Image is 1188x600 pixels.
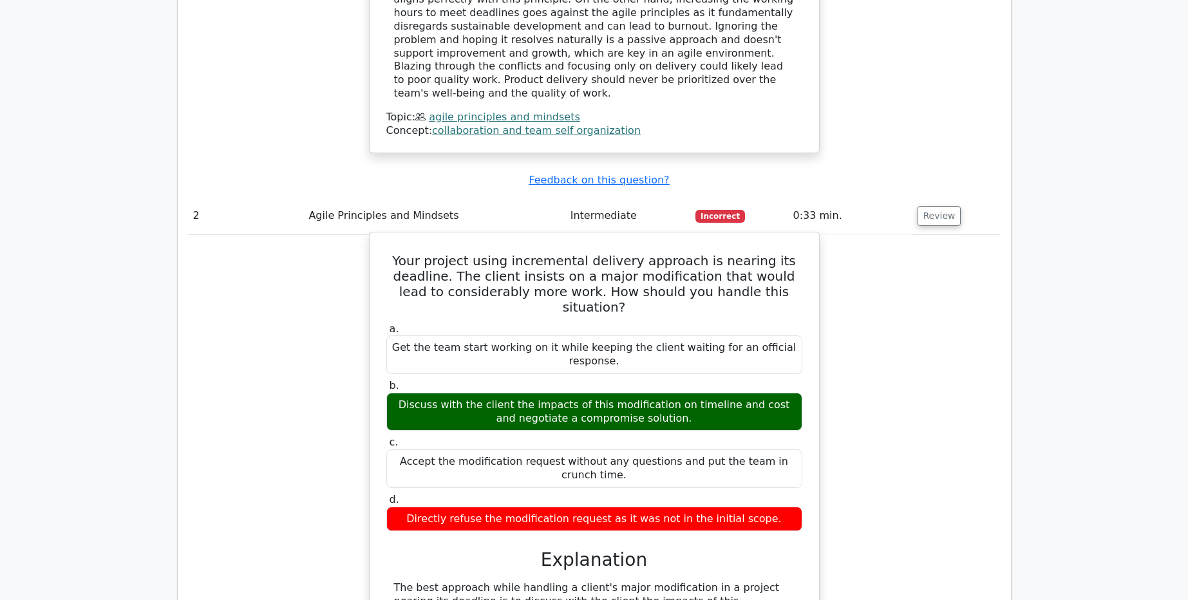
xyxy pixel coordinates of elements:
div: Directly refuse the modification request as it was not in the initial scope. [386,507,802,532]
span: b. [390,379,399,391]
div: Topic: [386,111,802,124]
a: agile principles and mindsets [429,111,580,123]
button: Review [918,206,961,226]
div: Concept: [386,124,802,138]
span: c. [390,436,399,448]
span: Incorrect [695,210,745,223]
div: Discuss with the client the impacts of this modification on timeline and cost and negotiate a com... [386,393,802,431]
td: Intermediate [565,198,690,234]
span: a. [390,323,399,335]
h3: Explanation [394,549,795,571]
span: d. [390,493,399,505]
div: Get the team start working on it while keeping the client waiting for an official response. [386,335,802,374]
td: Agile Principles and Mindsets [303,198,565,234]
a: collaboration and team self organization [432,124,641,136]
a: Feedback on this question? [529,174,669,186]
td: 2 [188,198,304,234]
div: Accept the modification request without any questions and put the team in crunch time. [386,449,802,488]
td: 0:33 min. [787,198,912,234]
h5: Your project using incremental delivery approach is nearing its deadline. The client insists on a... [385,253,804,315]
